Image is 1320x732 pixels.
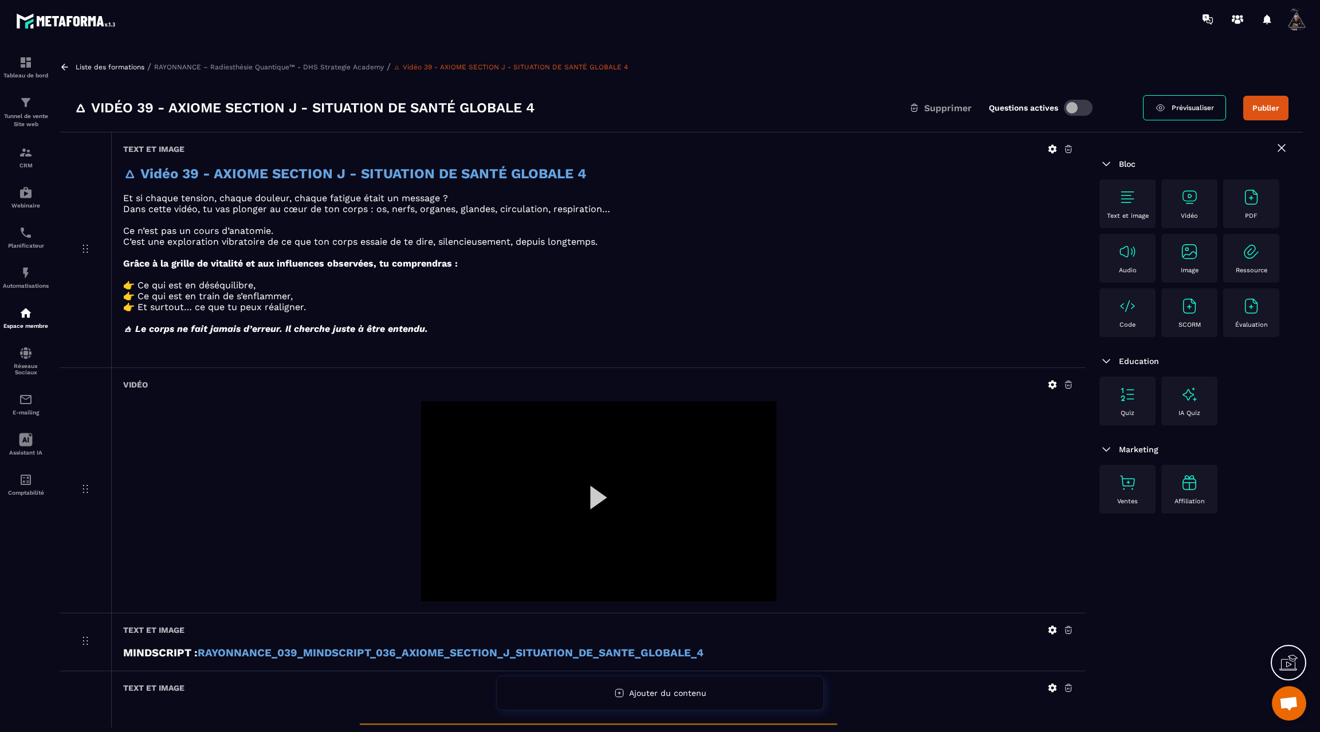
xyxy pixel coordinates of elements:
h6: Text et image [123,144,184,154]
img: automations [19,306,33,320]
img: text-image no-wra [1180,242,1199,261]
span: C’est une exploration vibratoire de ce que ton corps essaie de te dire, silencieusement, depuis l... [123,236,598,247]
p: Code [1119,321,1136,328]
a: automationsautomationsAutomatisations [3,257,49,298]
span: Prévisualiser [1172,104,1214,112]
img: arrow-down [1099,354,1113,368]
img: text-image no-wra [1118,385,1137,404]
img: formation [19,96,33,109]
span: / [387,61,391,72]
img: formation [19,56,33,69]
img: text-image no-wra [1118,242,1137,261]
div: Ouvrir le chat [1272,686,1306,721]
p: Comptabilité [3,490,49,496]
h6: Text et image [123,683,184,692]
p: IA Quiz [1178,409,1200,417]
span: 👉 Ce qui est en train de s’enflammer, [123,291,293,302]
p: CRM [3,162,49,169]
h6: Vidéo [123,380,148,389]
a: RAYONNANCE – Radiesthésie Quantique™ - DHS Strategie Academy [154,63,384,71]
span: 👉 Ce qui est en déséquilibre, [123,280,256,291]
img: text-image no-wra [1242,297,1260,315]
p: Espace membre [3,323,49,329]
h3: 🜂 Vidéo 39 - AXIOME SECTION J - SITUATION DE SANTÉ GLOBALE 4 [74,99,535,117]
p: Assistant IA [3,449,49,456]
a: formationformationCRM [3,137,49,177]
h6: Text et image [123,625,184,635]
a: Prévisualiser [1143,95,1226,120]
span: Et si chaque tension, chaque douleur, chaque fatigue était un message ? [123,193,448,203]
p: Webinaire [3,202,49,209]
a: emailemailE-mailing [3,384,49,424]
span: Supprimer [924,103,972,113]
span: Marketing [1119,445,1158,454]
p: Tableau de bord [3,72,49,79]
a: RAYONNANCE_039_MINDSCRIPT_036_AXIOME_SECTION_J_SITUATION_DE_SANTE_GLOBALE_4 [198,647,704,659]
span: 👉 Et surtout… ce que tu peux réaligner. [123,302,306,312]
p: Text et image [1107,212,1149,220]
p: Automatisations [3,283,49,289]
p: Quiz [1121,409,1134,417]
p: Affiliation [1174,498,1205,505]
p: E-mailing [3,409,49,416]
img: text-image no-wra [1180,188,1199,206]
img: social-network [19,346,33,360]
img: text-image no-wra [1118,473,1137,492]
span: Ajouter du contenu [629,688,706,698]
span: Ce n’est pas un cours d’anatomie. [123,225,273,236]
img: text-image no-wra [1118,188,1137,206]
a: Assistant IA [3,424,49,464]
img: arrow-down [1099,157,1113,171]
span: Bloc [1119,159,1136,169]
p: SCORM [1178,321,1201,328]
p: Vidéo [1181,212,1198,220]
img: automations [19,266,33,280]
strong: 🜂 Vidéo 39 - AXIOME SECTION J - SITUATION DE SANTÉ GLOBALE 4 [123,166,587,182]
img: text-image [1180,473,1199,492]
img: text-image no-wra [1180,297,1199,315]
img: scheduler [19,226,33,240]
p: PDF [1245,212,1258,220]
strong: MINDSCRIPT : [123,647,198,659]
p: Réseaux Sociaux [3,363,49,375]
p: Ventes [1117,498,1138,505]
img: logo [16,10,119,32]
img: automations [19,186,33,199]
img: formation [19,146,33,159]
strong: Grâce à la grille de vitalité et aux influences observées, tu comprendras : [123,258,458,269]
img: accountant [19,473,33,487]
a: social-networksocial-networkRéseaux Sociaux [3,338,49,384]
p: Image [1181,267,1199,274]
a: automationsautomationsWebinaire [3,177,49,217]
span: Dans cette vidéo, tu vas plonger au cœur de ton corps : os, nerfs, organes, glandes, circulation,... [123,203,610,214]
a: Liste des formations [76,63,144,71]
span: / [147,61,151,72]
img: text-image no-wra [1118,297,1137,315]
a: accountantaccountantComptabilité [3,464,49,504]
a: 🜂 Vidéo 39 - AXIOME SECTION J - SITUATION DE SANTÉ GLOBALE 4 [394,63,628,71]
span: _________________________________________________ [360,704,837,726]
p: Planificateur [3,242,49,249]
p: Évaluation [1235,321,1268,328]
a: formationformationTunnel de vente Site web [3,87,49,137]
img: text-image no-wra [1242,242,1260,261]
img: text-image [1180,385,1199,404]
button: Publier [1243,96,1288,120]
a: automationsautomationsEspace membre [3,298,49,338]
p: Tunnel de vente Site web [3,112,49,128]
a: formationformationTableau de bord [3,47,49,87]
img: text-image no-wra [1242,188,1260,206]
label: Questions actives [989,103,1058,112]
a: schedulerschedulerPlanificateur [3,217,49,257]
p: Ressource [1236,267,1267,274]
img: arrow-down [1099,443,1113,456]
span: Education [1119,357,1159,366]
p: Audio [1119,267,1137,274]
img: email [19,393,33,406]
em: 🜁 Le corps ne fait jamais d’erreur. Il cherche juste à être entendu. [123,323,428,334]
